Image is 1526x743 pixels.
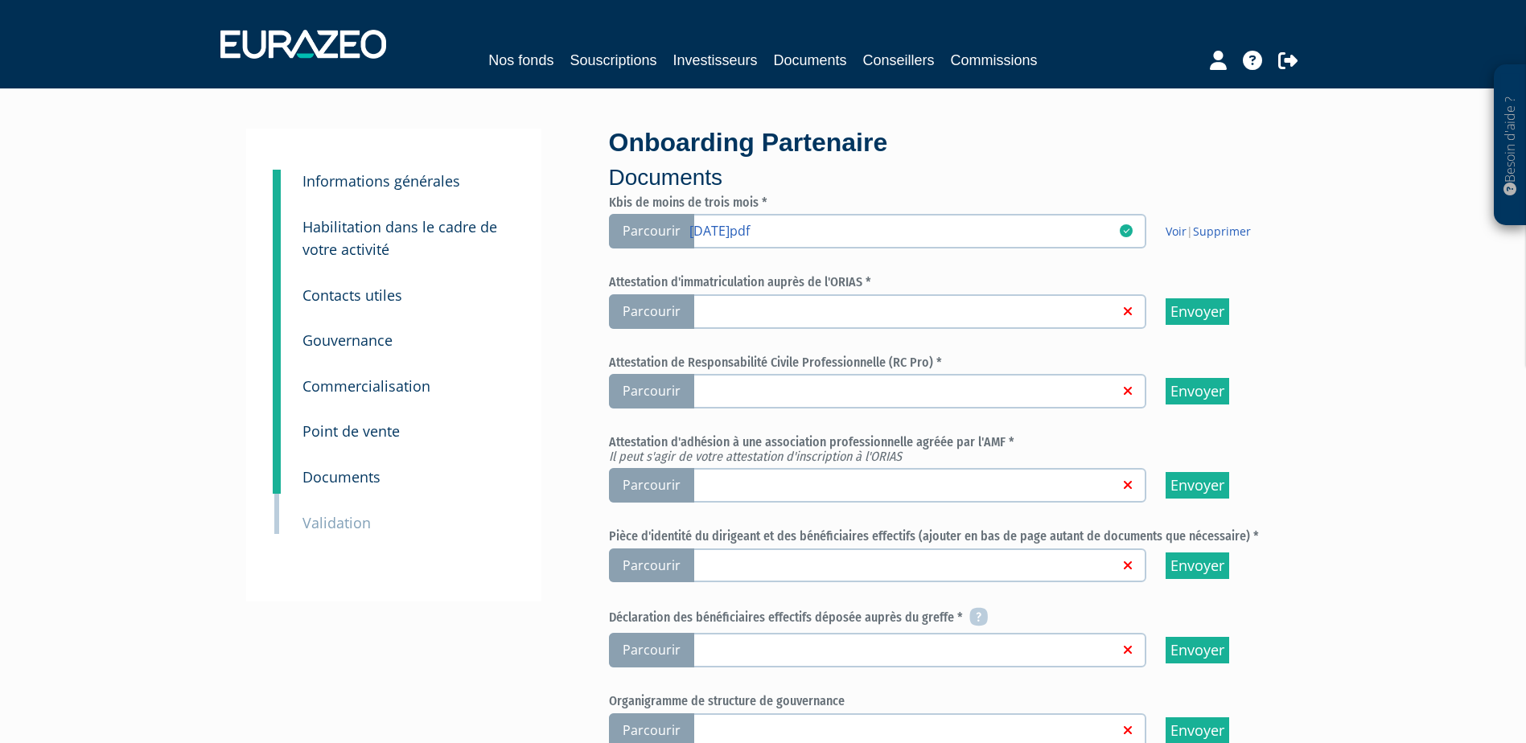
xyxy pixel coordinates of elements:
a: [DATE]pdf [689,222,1119,238]
input: Envoyer [1166,637,1229,663]
small: Informations générales [302,171,460,191]
a: 7 [273,353,281,403]
span: | [1166,224,1251,240]
small: Gouvernance [302,330,393,350]
span: Parcourir [609,468,694,503]
small: Commercialisation [302,376,430,396]
span: Parcourir [609,374,694,408]
input: Envoyer [1166,552,1229,579]
h6: Kbis de moins de trois mois * [609,195,1281,210]
small: Point de vente [302,421,400,441]
img: 1732889491-logotype_eurazeo_blanc_rvb.png [220,30,386,59]
span: Parcourir [609,633,694,667]
small: Validation [302,513,371,532]
p: Documents [609,162,1281,194]
small: Documents [302,467,380,486]
span: Parcourir [609,294,694,329]
a: Nos fonds [488,49,553,72]
a: Voir [1166,224,1187,239]
input: Envoyer [1166,472,1229,499]
a: Supprimer [1193,224,1251,239]
small: Contacts utiles [302,285,402,305]
a: 9 [273,444,281,494]
h6: Organigramme de structure de gouvernance [609,694,1281,708]
div: Onboarding Partenaire [609,125,1281,194]
input: Envoyer [1166,298,1229,325]
h6: Attestation d'immatriculation auprès de l'ORIAS * [609,275,1281,289]
a: 3 [273,170,281,202]
a: 6 [273,307,281,357]
a: Investisseurs [673,49,757,72]
h6: Attestation d'adhésion à une association professionnelle agréée par l'AMF * [609,435,1281,463]
small: Habilitation dans le cadre de votre activité [302,217,497,260]
a: 5 [273,262,281,312]
a: 8 [273,398,281,448]
a: Documents [774,49,847,72]
input: Envoyer [1166,378,1229,404]
h6: Déclaration des bénéficiaires effectifs déposée auprès du greffe * [609,609,1281,628]
em: Il peut s'agir de votre attestation d'inscription à l'ORIAS [609,449,902,464]
a: Commissions [951,49,1038,72]
span: Parcourir [609,548,694,583]
a: Souscriptions [570,49,656,72]
span: Parcourir [609,214,694,248]
p: Besoin d'aide ? [1501,73,1520,218]
a: 4 [273,194,281,269]
i: 06/10/2025 15:22 [1120,224,1133,237]
h6: Pièce d'identité du dirigeant et des bénéficiaires effectifs (ajouter en bas de page autant de do... [609,529,1281,544]
a: Conseillers [863,49,935,72]
h6: Attestation de Responsabilité Civile Professionnelle (RC Pro) * [609,355,1281,370]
